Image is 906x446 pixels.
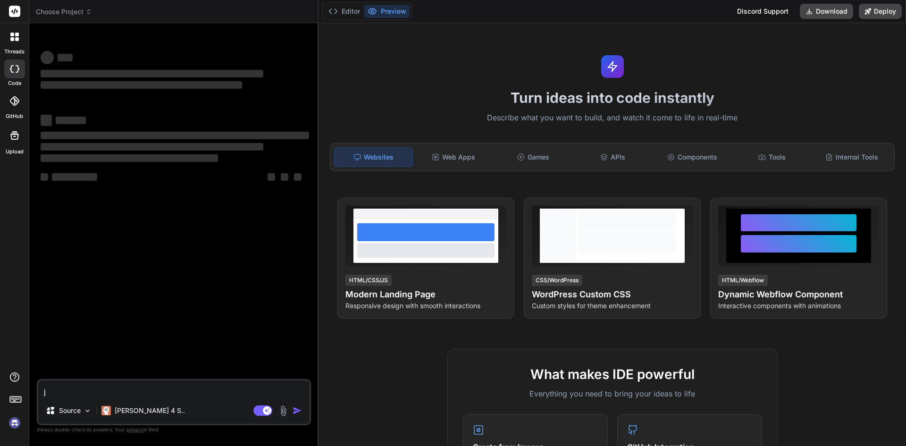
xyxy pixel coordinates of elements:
p: Everything you need to bring your ideas to life [463,388,762,399]
p: Responsive design with smooth interactions [345,301,506,311]
button: Deploy [859,4,902,19]
div: Websites [334,147,413,167]
textarea: j [38,380,310,397]
div: APIs [574,147,652,167]
h4: WordPress Custom CSS [532,288,693,301]
span: Choose Project [36,7,92,17]
label: code [8,79,21,87]
div: Discord Support [731,4,794,19]
label: GitHub [6,112,23,120]
p: Source [59,406,81,415]
span: privacy [126,427,143,432]
h2: What makes IDE powerful [463,364,762,384]
label: Upload [6,148,24,156]
span: ‌ [294,173,302,181]
div: Games [495,147,572,167]
span: ‌ [41,115,52,126]
span: ‌ [56,117,86,124]
span: ‌ [281,173,288,181]
div: Tools [733,147,811,167]
div: HTML/CSS/JS [345,275,392,286]
button: Editor [325,5,364,18]
div: Components [654,147,731,167]
span: ‌ [58,54,73,61]
img: signin [7,415,23,431]
img: Pick Models [84,407,92,415]
p: Interactive components with animations [718,301,879,311]
p: Always double-check its answers. Your in Bind [37,425,311,434]
img: Claude 4 Sonnet [101,406,111,415]
div: Internal Tools [813,147,890,167]
img: icon [293,406,302,415]
img: attachment [278,405,289,416]
h4: Modern Landing Page [345,288,506,301]
span: ‌ [41,51,54,64]
span: ‌ [52,173,97,181]
span: ‌ [41,81,242,89]
span: ‌ [41,154,218,162]
button: Download [800,4,853,19]
p: [PERSON_NAME] 4 S.. [115,406,185,415]
span: ‌ [268,173,275,181]
span: ‌ [41,173,48,181]
div: CSS/WordPress [532,275,582,286]
label: threads [4,48,25,56]
h1: Turn ideas into code instantly [324,89,900,106]
p: Describe what you want to build, and watch it come to life in real-time [324,112,900,124]
h4: Dynamic Webflow Component [718,288,879,301]
span: ‌ [41,143,263,151]
div: Web Apps [415,147,493,167]
span: ‌ [41,70,263,77]
p: Custom styles for theme enhancement [532,301,693,311]
div: HTML/Webflow [718,275,768,286]
button: Preview [364,5,410,18]
span: ‌ [41,132,309,139]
